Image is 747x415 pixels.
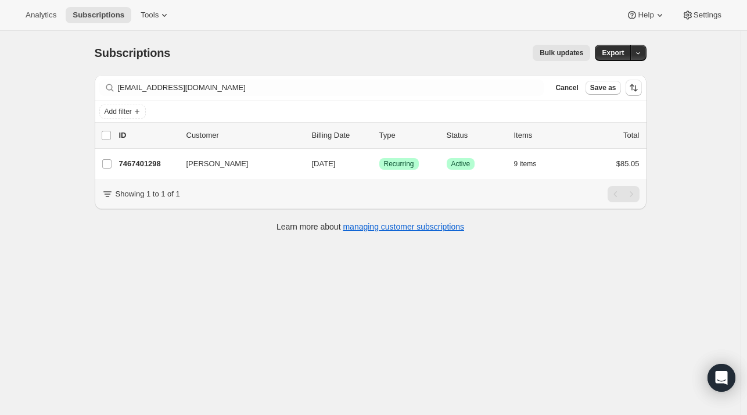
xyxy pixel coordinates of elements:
span: Subscriptions [73,10,124,20]
div: Items [514,130,572,141]
p: 7467401298 [119,158,177,170]
input: Filter subscribers [118,80,544,96]
p: Billing Date [312,130,370,141]
span: Add filter [105,107,132,116]
a: managing customer subscriptions [343,222,464,231]
button: Settings [675,7,728,23]
span: Active [451,159,471,169]
span: [PERSON_NAME] [186,158,249,170]
div: 7467401298[PERSON_NAME][DATE]SuccessRecurringSuccessActive9 items$85.05 [119,156,640,172]
nav: Pagination [608,186,640,202]
p: Customer [186,130,303,141]
button: Bulk updates [533,45,590,61]
div: Open Intercom Messenger [708,364,735,392]
span: Save as [590,83,616,92]
div: Type [379,130,437,141]
p: Learn more about [276,221,464,232]
span: [DATE] [312,159,336,168]
span: $85.05 [616,159,640,168]
button: Tools [134,7,177,23]
p: ID [119,130,177,141]
button: Save as [586,81,621,95]
button: Cancel [551,81,583,95]
span: Tools [141,10,159,20]
button: Help [619,7,672,23]
span: Export [602,48,624,58]
button: [PERSON_NAME] [179,155,296,173]
button: Export [595,45,631,61]
button: 9 items [514,156,550,172]
button: Sort the results [626,80,642,96]
span: 9 items [514,159,537,169]
p: Showing 1 to 1 of 1 [116,188,180,200]
span: Analytics [26,10,56,20]
span: Cancel [555,83,578,92]
span: Help [638,10,653,20]
span: Settings [694,10,721,20]
button: Analytics [19,7,63,23]
p: Status [447,130,505,141]
span: Recurring [384,159,414,169]
p: Total [623,130,639,141]
button: Subscriptions [66,7,131,23]
span: Subscriptions [95,46,171,59]
span: Bulk updates [540,48,583,58]
button: Add filter [99,105,146,119]
div: IDCustomerBilling DateTypeStatusItemsTotal [119,130,640,141]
